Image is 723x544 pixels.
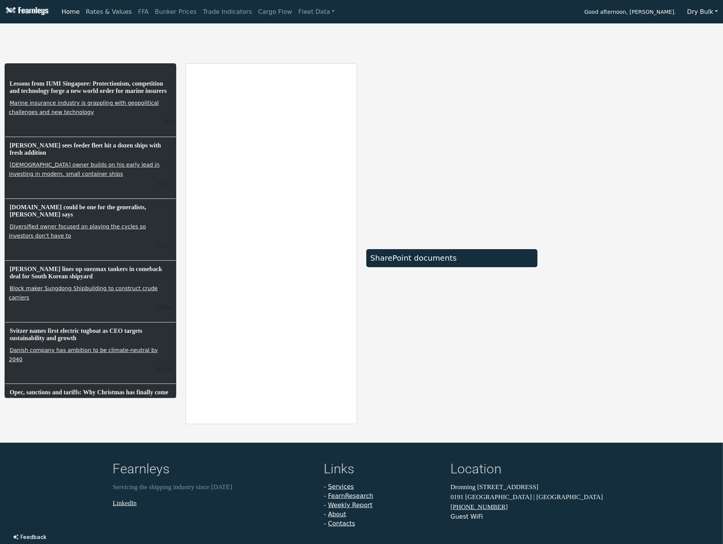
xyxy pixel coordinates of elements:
[152,4,200,20] a: Bunker Prices
[162,119,172,125] small: 10/09/2025, 15:09:25
[9,388,172,404] h6: Opec, sanctions and tariffs: Why Christmas has finally come for VLCCs
[9,265,172,281] h6: [PERSON_NAME] lines up suezmax tankers in comeback deal for South Korean shipyard
[113,482,315,492] p: Servicing the shipping industry since [DATE]
[58,4,83,20] a: Home
[9,203,172,219] h6: [DOMAIN_NAME] could be one for the generalists, [PERSON_NAME] says
[186,64,357,424] iframe: report archive
[83,4,135,20] a: Rates & Values
[324,501,442,510] li: -
[328,511,346,518] a: About
[324,482,442,491] li: -
[9,161,160,178] a: [DEMOGRAPHIC_DATA] owner builds on his early lead in investing in modern, small container ships
[9,223,146,240] a: Diversified owner focused on playing the cycles so investors don’t have to
[547,155,718,240] iframe: mini symbol-overview TradingView widget
[113,499,137,507] a: LinkedIn
[451,482,610,492] p: Dronning [STREET_ADDRESS]
[156,366,172,372] small: 10/09/2025, 12:45:20
[9,79,172,95] h6: Lessons from IUMI Singapore: Protectionism, competition and technology forge a new world order fo...
[547,63,718,148] iframe: mini symbol-overview TradingView widget
[9,284,158,301] a: Block maker Sungdong Shipbuilding to construct crude carriers
[682,5,723,19] button: Dry Bulk
[328,501,372,509] a: Weekly Report
[113,461,315,479] h4: Fearnleys
[328,483,354,490] a: Services
[4,7,48,17] img: Fearnleys Logo
[328,492,373,499] a: FearnResearch
[366,63,538,241] iframe: market overview TradingView widget
[324,491,442,501] li: -
[451,512,483,521] button: Guest WiFi
[584,6,676,19] span: Good afternoon, [PERSON_NAME].
[295,4,338,20] a: Fleet Data
[9,99,159,116] a: Marine insurance industry is grappling with geopolitical challenges and new technology
[9,346,158,363] a: Danish company has ambition to be climate-neutral by 2040
[451,461,610,479] h4: Location
[324,510,442,519] li: -
[200,4,255,20] a: Trade Indicators
[156,242,172,248] small: 10/09/2025, 13:22:32
[451,492,610,502] p: 0191 [GEOGRAPHIC_DATA] | [GEOGRAPHIC_DATA]
[371,253,534,263] div: SharePoint documents
[547,248,718,332] iframe: mini symbol-overview TradingView widget
[9,141,172,157] h6: [PERSON_NAME] sees feeder fleet hit a dozen ships with fresh addition
[156,304,172,310] small: 10/09/2025, 12:59:00
[255,4,295,20] a: Cargo Flow
[135,4,152,20] a: FFA
[324,519,442,528] li: -
[5,26,718,54] iframe: tickers TradingView widget
[451,503,508,511] a: [PHONE_NUMBER]
[324,461,442,479] h4: Links
[547,340,718,424] iframe: mini symbol-overview TradingView widget
[9,326,172,342] h6: Svitzer names first electric tugboat as CEO targets sustainability and growth
[156,180,172,187] small: 10/09/2025, 13:45:57
[328,520,355,527] a: Contacts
